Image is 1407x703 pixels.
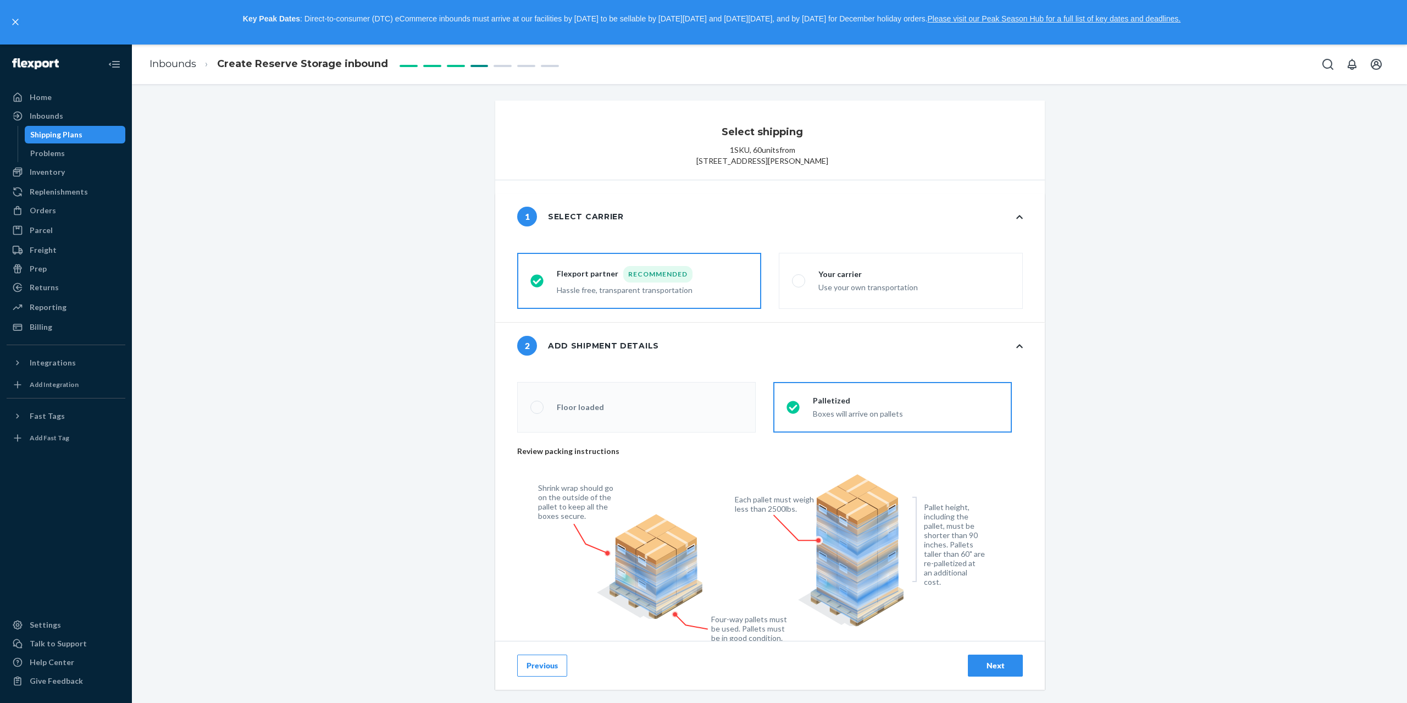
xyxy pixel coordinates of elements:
span: Create Reserve Storage inbound [217,58,388,70]
a: Inbounds [7,107,125,125]
p: Review packing instructions [517,446,1012,457]
div: Recommended [623,266,693,283]
button: Fast Tags [7,407,125,425]
div: Palletized [813,395,903,406]
div: Add Fast Tag [30,433,69,442]
div: Prep [30,263,47,274]
a: Freight [7,241,125,259]
div: Talk to Support [30,638,87,649]
div: Boxes will arrive on pallets [813,406,903,419]
p: : Direct-to-consumer (DTC) eCommerce inbounds must arrive at our facilities by [DATE] to be sella... [26,10,1397,29]
p: 1 SKU , 60 units from [730,145,795,156]
span: [STREET_ADDRESS][PERSON_NAME] [696,156,828,167]
div: Inbounds [30,110,63,121]
div: Hassle free, transparent transportation [557,283,693,296]
button: Give Feedback [7,672,125,690]
div: Integrations [30,357,76,368]
a: Add Fast Tag [7,429,125,447]
div: Shipping Plans [30,129,82,140]
a: Billing [7,318,125,336]
a: Parcel [7,222,125,239]
div: Replenishments [30,186,88,197]
a: Shipping Plans [25,126,126,143]
button: Next [968,655,1023,677]
div: Add shipment details [517,336,659,356]
figcaption: Shrink wrap should go on the outside of the pallet to keep all the boxes secure. [538,483,620,521]
button: close, [10,16,21,27]
a: Talk to Support [7,635,125,652]
a: Orders [7,202,125,219]
a: Help Center [7,654,125,671]
div: Help Center [30,657,74,668]
a: Settings [7,616,125,634]
button: Open account menu [1365,53,1387,75]
img: Flexport logo [12,58,59,69]
div: Inventory [30,167,65,178]
a: Returns [7,279,125,296]
div: Add Integration [30,380,79,389]
a: Inventory [7,163,125,181]
a: Add Integration [7,376,125,394]
div: Freight [30,245,57,256]
div: Flexport partner [557,266,693,283]
ol: breadcrumbs [141,48,397,80]
div: Returns [30,282,59,293]
div: Your carrier [818,269,918,280]
div: Problems [30,148,65,159]
div: Floor loaded [557,402,604,413]
a: Inbounds [149,58,196,70]
span: 1 [517,207,537,226]
a: Prep [7,260,125,278]
div: Next [977,660,1013,671]
div: Home [30,92,52,103]
button: Previous [517,655,567,677]
figcaption: Four-way pallets must be used. Pallets must be in good condition. [711,615,788,643]
div: Give Feedback [30,676,83,687]
figcaption: Each pallet must weigh less than 2500lbs. [735,495,817,513]
div: Reporting [30,302,67,313]
figcaption: Pallet height, including the pallet, must be shorter than 90 inches. Pallets taller than 60" are ... [924,502,985,586]
button: Select shipping1SKU, 60unitsfrom[STREET_ADDRESS][PERSON_NAME] [495,101,1045,180]
div: Settings [30,619,61,630]
a: Replenishments [7,183,125,201]
strong: Key Peak Dates [243,14,300,23]
div: Use your own transportation [818,280,918,293]
a: Please visit our Peak Season Hub for a full list of key dates and deadlines. [927,14,1181,23]
button: Open notifications [1341,53,1363,75]
a: Reporting [7,298,125,316]
button: Integrations [7,354,125,372]
a: Home [7,88,125,106]
h3: Select shipping [722,125,803,139]
a: Problems [25,145,126,162]
div: Billing [30,322,52,333]
div: Select carrier [517,207,624,226]
div: Orders [30,205,56,216]
button: Open Search Box [1317,53,1339,75]
span: 2 [517,336,537,356]
button: Close Navigation [103,53,125,75]
div: Fast Tags [30,411,65,422]
div: Parcel [30,225,53,236]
